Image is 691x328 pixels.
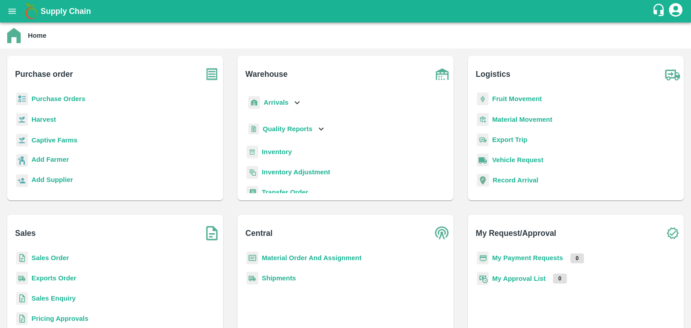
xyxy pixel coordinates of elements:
[31,315,88,322] a: Pricing Approvals
[247,146,258,159] img: whInventory
[2,1,22,22] button: open drawer
[246,227,273,239] b: Central
[492,116,552,123] a: Material Movement
[262,148,292,155] a: Inventory
[570,253,584,263] p: 0
[247,93,302,113] div: Arrivals
[477,93,489,106] img: fruit
[15,68,73,80] b: Purchase order
[31,254,69,262] a: Sales Order
[22,2,40,20] img: logo
[40,7,91,16] b: Supply Chain
[652,3,668,19] div: customer-support
[262,168,330,176] a: Inventory Adjustment
[262,275,296,282] a: Shipments
[16,252,28,265] img: sales
[492,254,563,262] a: My Payment Requests
[16,312,28,325] img: sales
[668,2,684,21] div: account of current user
[16,93,28,106] img: reciept
[248,124,259,135] img: qualityReport
[7,28,21,43] img: home
[31,116,56,123] a: Harvest
[28,32,46,39] b: Home
[247,166,258,179] img: inventory
[16,292,28,305] img: sales
[553,274,567,284] p: 0
[431,63,453,85] img: warehouse
[31,275,76,282] a: Exports Order
[262,254,362,262] a: Material Order And Assignment
[247,272,258,285] img: shipments
[16,174,28,187] img: supplier
[247,252,258,265] img: centralMaterial
[16,113,28,126] img: harvest
[31,295,76,302] a: Sales Enquiry
[477,252,489,265] img: payment
[492,136,527,143] a: Export Trip
[661,222,684,244] img: check
[16,154,28,167] img: farmer
[40,5,652,18] a: Supply Chain
[493,177,538,184] a: Record Arrival
[431,222,453,244] img: central
[31,95,85,102] a: Purchase Orders
[31,156,69,163] b: Add Farmer
[247,120,326,138] div: Quality Reports
[476,68,511,80] b: Logistics
[476,227,556,239] b: My Request/Approval
[31,155,69,167] a: Add Farmer
[31,137,77,144] a: Captive Farms
[477,272,489,285] img: approval
[477,174,489,186] img: recordArrival
[477,113,489,126] img: material
[201,222,223,244] img: soSales
[492,156,543,164] a: Vehicle Request
[201,63,223,85] img: purchase
[492,95,542,102] a: Fruit Movement
[31,175,73,187] a: Add Supplier
[477,133,489,146] img: delivery
[263,125,313,133] b: Quality Reports
[264,99,288,106] b: Arrivals
[16,133,28,147] img: harvest
[15,227,36,239] b: Sales
[248,96,260,109] img: whArrival
[661,63,684,85] img: truck
[492,275,546,282] a: My Approval List
[31,176,73,183] b: Add Supplier
[247,186,258,199] img: whTransfer
[477,154,489,167] img: vehicle
[262,189,308,196] a: Transfer Order
[246,68,288,80] b: Warehouse
[16,272,28,285] img: shipments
